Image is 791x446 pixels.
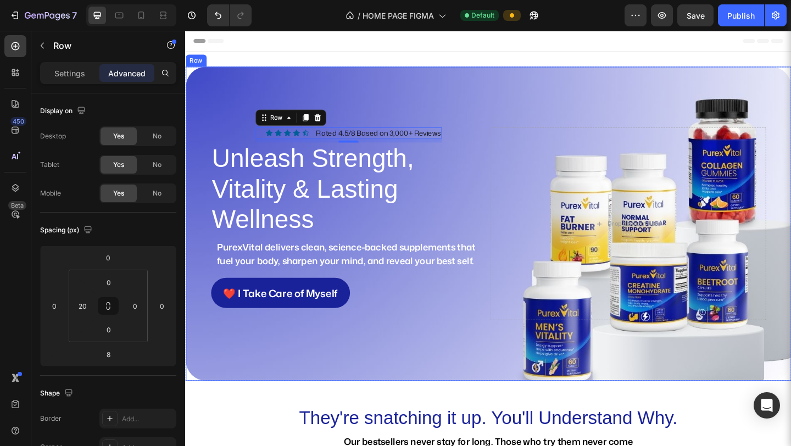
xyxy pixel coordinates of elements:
[40,386,75,401] div: Shape
[363,10,434,21] span: HOME PAGE FIGMA
[46,298,63,314] input: 0
[10,117,26,126] div: 450
[108,68,146,79] p: Advanced
[40,131,66,141] div: Desktop
[4,4,82,26] button: 7
[74,298,91,314] input: 20px
[72,9,77,22] p: 7
[153,160,161,170] span: No
[40,160,59,170] div: Tablet
[153,188,161,198] span: No
[40,104,88,119] div: Display on
[113,131,124,141] span: Yes
[687,11,705,20] span: Save
[185,31,791,446] iframe: Design area
[122,414,174,424] div: Add...
[127,298,143,314] input: 0px
[27,408,632,434] h2: They're snatching it up. You'll Understand Why.
[718,4,764,26] button: Publish
[207,4,252,26] div: Undo/Redo
[113,160,124,170] span: Yes
[459,205,517,214] div: Drop element here
[113,188,124,198] span: Yes
[97,249,119,266] input: 0
[40,223,94,238] div: Spacing (px)
[98,321,120,338] input: 0px
[358,10,360,21] span: /
[677,4,714,26] button: Save
[727,10,755,21] div: Publish
[40,188,61,198] div: Mobile
[40,414,62,423] div: Border
[154,298,170,314] input: 0
[54,68,85,79] p: Settings
[98,274,120,291] input: 0px
[754,392,780,419] div: Open Intercom Messenger
[471,10,494,20] span: Default
[8,201,26,210] div: Beta
[153,131,161,141] span: No
[3,27,21,37] div: Row
[53,39,147,52] p: Row
[97,346,119,363] input: 8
